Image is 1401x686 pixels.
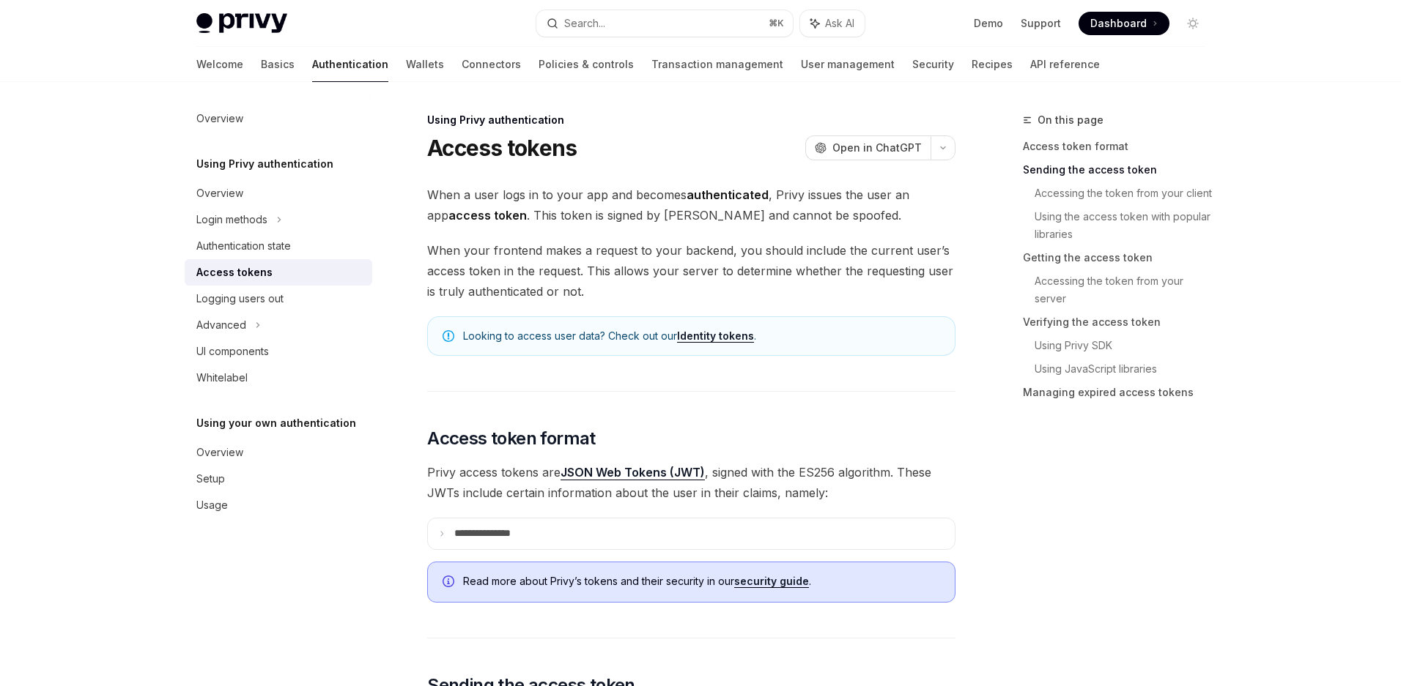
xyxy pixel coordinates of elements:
a: Using JavaScript libraries [1035,357,1216,381]
a: API reference [1030,47,1100,82]
a: Connectors [462,47,521,82]
svg: Note [443,330,454,342]
a: Logging users out [185,286,372,312]
a: Authentication [312,47,388,82]
div: Advanced [196,316,246,334]
a: Demo [974,16,1003,31]
a: Sending the access token [1023,158,1216,182]
div: Overview [196,444,243,461]
a: Identity tokens [677,329,754,343]
a: UI components [185,338,372,365]
a: Managing expired access tokens [1023,381,1216,404]
a: Setup [185,466,372,492]
a: Dashboard [1079,12,1169,35]
a: Overview [185,105,372,132]
a: Policies & controls [539,47,634,82]
a: security guide [734,575,809,588]
a: Recipes [972,47,1013,82]
img: light logo [196,13,287,34]
span: Looking to access user data? Check out our . [463,329,940,343]
a: Welcome [196,47,243,82]
span: When a user logs in to your app and becomes , Privy issues the user an app . This token is signed... [427,184,955,225]
a: Accessing the token from your client [1035,182,1216,205]
a: Accessing the token from your server [1035,269,1216,310]
span: Dashboard [1090,16,1147,31]
a: Authentication state [185,233,372,259]
a: Whitelabel [185,365,372,391]
span: Open in ChatGPT [832,141,922,155]
div: UI components [196,343,269,360]
a: Overview [185,180,372,206]
a: Wallets [406,47,444,82]
a: Verifying the access token [1023,310,1216,334]
span: Privy access tokens are , signed with the ES256 algorithm. These JWTs include certain information... [427,462,955,503]
h5: Using your own authentication [196,414,356,432]
div: Overview [196,110,243,127]
button: Search...⌘K [536,10,793,37]
a: Access tokens [185,259,372,286]
svg: Info [443,575,457,590]
span: On this page [1038,111,1104,129]
div: Login methods [196,211,267,228]
a: User management [801,47,895,82]
div: Search... [564,15,605,32]
span: When your frontend makes a request to your backend, you should include the current user’s access ... [427,240,955,302]
h1: Access tokens [427,135,577,161]
a: JSON Web Tokens (JWT) [561,465,705,480]
h5: Using Privy authentication [196,155,333,173]
div: Overview [196,184,243,202]
div: Authentication state [196,237,291,255]
strong: access token [448,208,527,223]
a: Support [1021,16,1061,31]
div: Setup [196,470,225,488]
strong: authenticated [687,187,769,202]
a: Getting the access token [1023,246,1216,269]
div: Whitelabel [196,369,248,387]
button: Toggle dark mode [1181,12,1205,35]
a: Transaction management [651,47,783,82]
a: Security [912,47,954,82]
div: Usage [196,496,228,514]
a: Using Privy SDK [1035,334,1216,357]
a: Using the access token with popular libraries [1035,205,1216,246]
a: Usage [185,492,372,518]
span: ⌘ K [769,18,784,29]
span: Ask AI [825,16,854,31]
button: Ask AI [800,10,865,37]
div: Access tokens [196,264,273,281]
div: Using Privy authentication [427,113,955,127]
span: Access token format [427,427,596,450]
button: Open in ChatGPT [805,135,931,160]
span: Read more about Privy’s tokens and their security in our . [463,574,940,589]
a: Access token format [1023,135,1216,158]
a: Overview [185,439,372,466]
a: Basics [261,47,295,82]
div: Logging users out [196,290,284,307]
